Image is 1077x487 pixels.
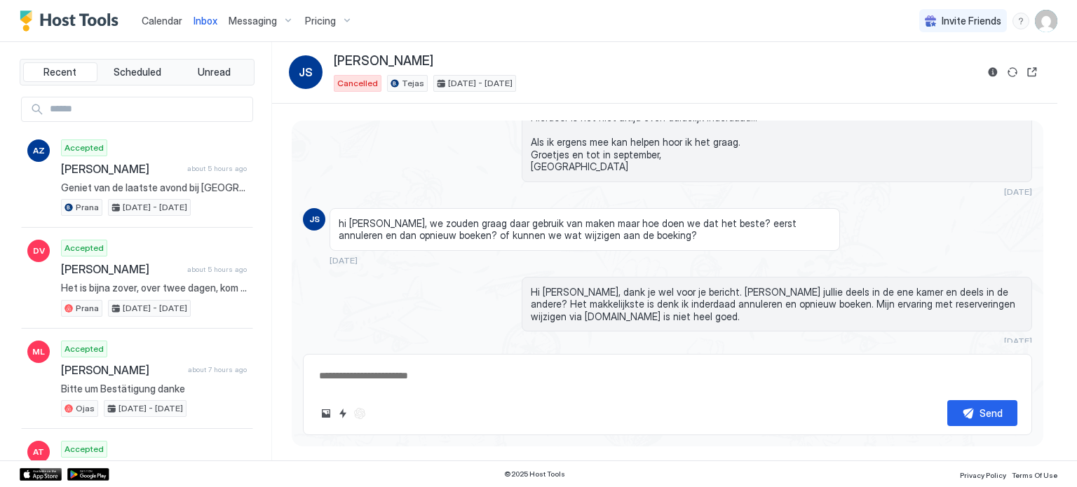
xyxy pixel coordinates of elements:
[531,87,1023,173] span: Dat snap ik! Wellicht kunnen jullie een deel in de ene kamer en een deel in de andere maar dat la...
[187,164,247,173] span: about 5 hours ago
[1012,13,1029,29] div: menu
[942,15,1001,27] span: Invite Friends
[194,15,217,27] span: Inbox
[65,343,104,355] span: Accepted
[187,265,247,274] span: about 5 hours ago
[33,144,45,157] span: AZ
[123,201,187,214] span: [DATE] - [DATE]
[960,467,1006,481] a: Privacy Policy
[61,162,182,176] span: [PERSON_NAME]
[100,62,175,82] button: Scheduled
[76,201,99,214] span: Prana
[194,13,217,28] a: Inbox
[118,402,183,415] span: [DATE] - [DATE]
[337,77,378,90] span: Cancelled
[76,302,99,315] span: Prana
[65,443,104,455] span: Accepted
[318,405,334,422] button: Upload image
[448,77,513,90] span: [DATE] - [DATE]
[960,471,1006,479] span: Privacy Policy
[43,66,76,78] span: Recent
[142,15,182,27] span: Calendar
[1024,64,1041,81] button: Open reservation
[198,66,231,78] span: Unread
[1035,10,1057,32] div: User profile
[61,363,182,377] span: [PERSON_NAME]
[20,59,255,85] div: tab-group
[504,469,565,479] span: © 2025 Host Tools
[1012,471,1057,479] span: Terms Of Use
[980,406,1003,420] div: Send
[61,383,247,395] span: Bitte um Bestätigung danke
[305,15,336,27] span: Pricing
[1012,467,1057,481] a: Terms Of Use
[299,64,313,81] span: JS
[309,213,320,226] span: JS
[531,286,1023,323] span: Hi [PERSON_NAME], dank je wel voor je bericht. [PERSON_NAME] jullie deels in de ene kamer en deel...
[61,181,247,194] span: Geniet van de laatste avond bij [GEOGRAPHIC_DATA]. Heb je een fijn verblijf gehad? Morgen is de c...
[76,402,95,415] span: Ojas
[61,282,247,294] span: Het is bijna zover, over twee dagen, kom je genieten bij Bed & Coffee Skilleplaatsje. Vanaf 16 uu...
[330,255,358,266] span: [DATE]
[65,142,104,154] span: Accepted
[114,66,161,78] span: Scheduled
[339,217,831,242] span: hi [PERSON_NAME], we zouden graag daar gebruik van maken maar hoe doen we dat het beste? eerst an...
[23,62,97,82] button: Recent
[334,53,433,69] span: [PERSON_NAME]
[1004,64,1021,81] button: Sync reservation
[67,468,109,481] a: Google Play Store
[947,400,1017,426] button: Send
[402,77,424,90] span: Tejas
[177,62,251,82] button: Unread
[984,64,1001,81] button: Reservation information
[65,242,104,254] span: Accepted
[123,302,187,315] span: [DATE] - [DATE]
[1004,186,1032,197] span: [DATE]
[33,446,44,458] span: AT
[61,262,182,276] span: [PERSON_NAME]
[142,13,182,28] a: Calendar
[188,365,247,374] span: about 7 hours ago
[33,245,45,257] span: DV
[20,11,125,32] a: Host Tools Logo
[20,468,62,481] a: App Store
[334,405,351,422] button: Quick reply
[1004,336,1032,346] span: [DATE]
[229,15,277,27] span: Messaging
[44,97,252,121] input: Input Field
[32,345,45,358] span: ML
